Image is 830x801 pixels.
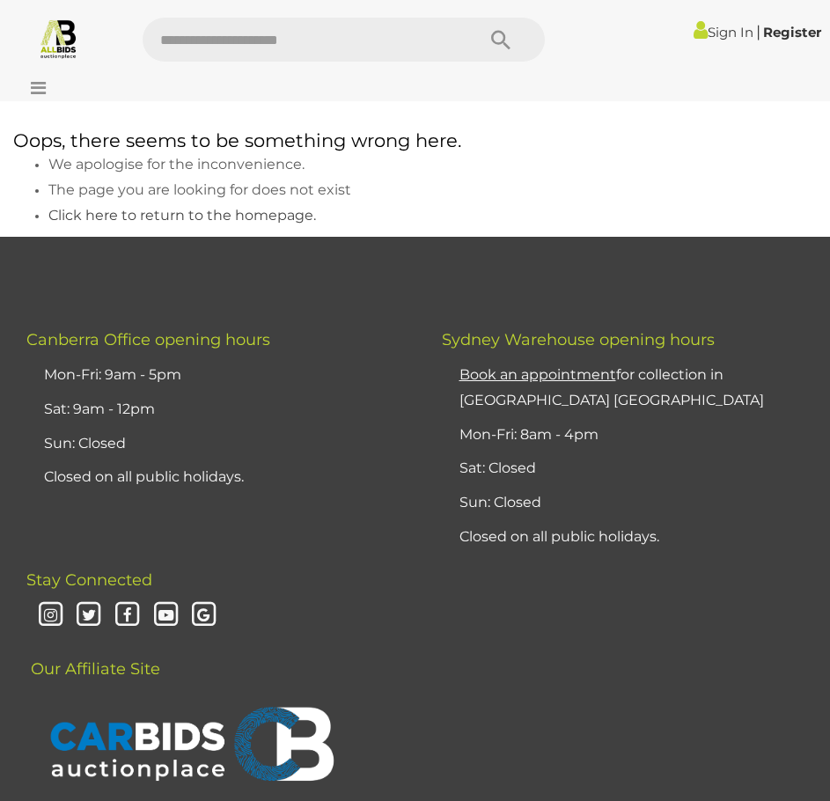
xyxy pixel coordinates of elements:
i: Youtube [151,600,181,631]
li: Sat: 9am - 12pm [40,393,398,427]
span: Click here to return to the homepage. [48,207,316,224]
span: Our Affiliate Site [26,633,160,679]
li: Sat: Closed [455,452,813,486]
a: Sign In [694,24,753,40]
span: Sydney Warehouse opening hours [442,330,715,349]
img: Allbids.com.au [38,18,79,59]
i: Twitter [74,600,105,631]
i: Google [189,600,220,631]
li: Sun: Closed [40,427,398,461]
span: We apologise for the inconvenience. [48,156,305,173]
li: Mon-Fri: 8am - 4pm [455,418,813,452]
u: Book an appointment [459,366,616,383]
li: Closed on all public holidays. [40,460,398,495]
span: | [756,22,760,41]
span: The page you are looking for does not exist [48,181,351,198]
i: Instagram [35,600,66,631]
span: Stay Connected [26,570,152,590]
a: Book an appointmentfor collection in [GEOGRAPHIC_DATA] [GEOGRAPHIC_DATA] [459,366,764,408]
a: Register [763,24,821,40]
i: Facebook [112,600,143,631]
button: Search [457,18,545,62]
li: Mon-Fri: 9am - 5pm [40,358,398,393]
li: Closed on all public holidays. [455,520,813,555]
h1: Oops, there seems to be something wrong here. [13,130,804,151]
a: Click here to return to the homepage. [48,209,316,223]
li: Sun: Closed [455,486,813,520]
span: Canberra Office opening hours [26,330,270,349]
